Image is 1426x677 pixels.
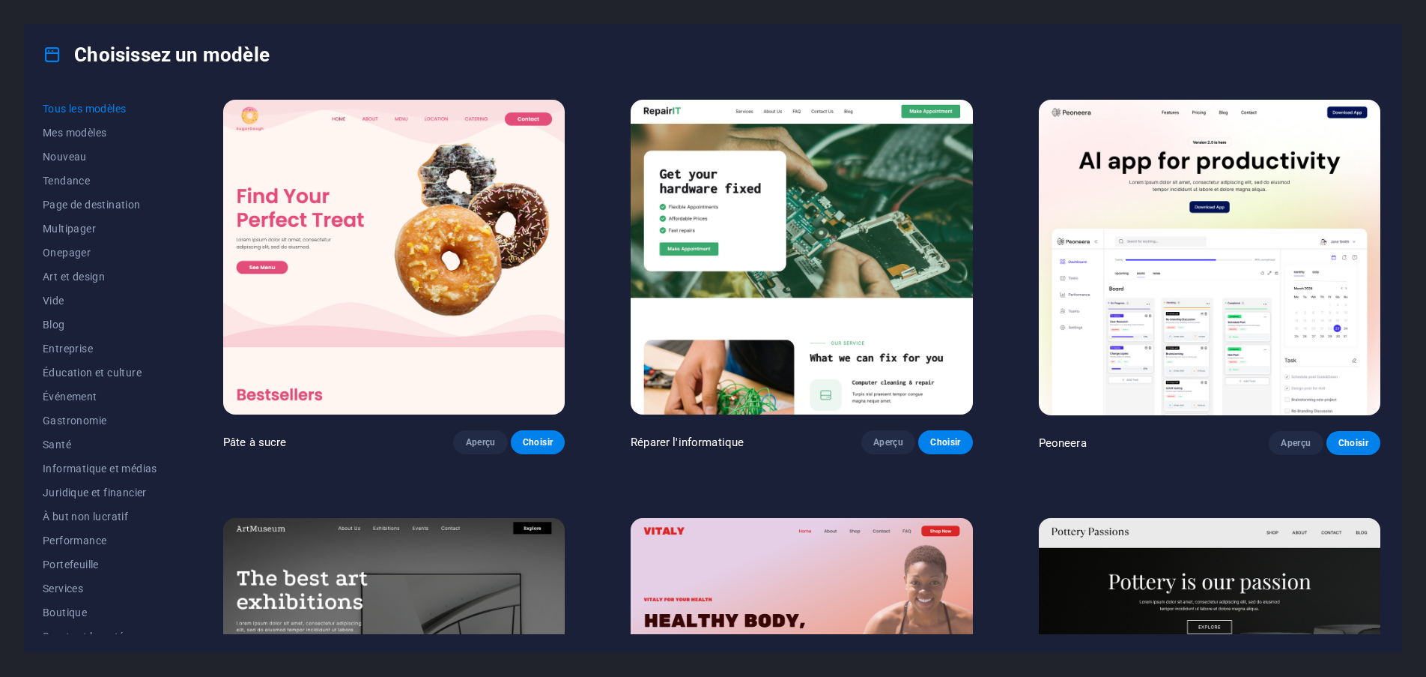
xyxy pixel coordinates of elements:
font: Tous les modèles [43,103,126,115]
button: Tous les modèles [43,97,157,121]
button: À but non lucratif [43,505,157,529]
button: Gastronomie [43,409,157,433]
button: Tendance [43,169,157,193]
button: Nouveau [43,145,157,169]
font: Choisir [523,437,553,448]
font: Nouveau [43,151,87,163]
font: Tendance [43,175,90,187]
font: Choisir [930,437,960,448]
button: Onepager [43,241,157,265]
font: Page de destination [43,199,141,211]
font: Multipager [43,223,96,235]
font: Aperçu [466,437,496,448]
font: Portefeuille [43,559,99,571]
button: Choisir [511,430,565,454]
font: Aperçu [1281,438,1311,448]
img: Peoneera [1039,100,1380,415]
font: Boutique [43,607,87,619]
font: Services [43,583,83,595]
font: Blog [43,319,65,331]
button: Vide [43,289,157,313]
button: Boutique [43,601,157,625]
button: Aperçu [1269,431,1323,455]
button: Art et design [43,265,157,289]
button: Blog [43,313,157,337]
font: Réparer l'informatique [631,436,744,449]
font: Choisir [1338,438,1368,448]
font: Art et design [43,271,105,283]
button: Services [43,577,157,601]
button: Sports et beauté [43,625,157,649]
button: Mes modèles [43,121,157,145]
button: Entreprise [43,337,157,361]
font: Santé [43,439,71,451]
font: Aperçu [873,437,903,448]
button: Page de destination [43,193,157,217]
button: Événement [43,385,157,409]
font: Pâte à sucre [223,436,287,449]
button: Choisir [918,430,972,454]
font: Sports et beauté [43,631,124,643]
font: Gastronomie [43,415,106,427]
font: Peoneera [1039,436,1087,450]
img: Pâte à sucre [223,100,565,415]
button: Performance [43,529,157,553]
font: Entreprise [43,343,93,355]
font: Informatique et médias [43,463,157,475]
img: Réparer l'informatique [631,100,972,415]
button: Juridique et financier [43,481,157,505]
button: Aperçu [453,430,507,454]
button: Multipager [43,217,157,241]
button: Choisir [1326,431,1380,455]
button: Santé [43,433,157,457]
font: Événement [43,391,97,403]
font: Performance [43,535,106,547]
font: Éducation et culture [43,367,142,379]
font: Juridique et financier [43,487,147,499]
font: Onepager [43,247,91,259]
button: Informatique et médias [43,457,157,481]
font: Choisissez un modèle [74,43,270,66]
button: Éducation et culture [43,361,157,385]
font: Vide [43,295,64,307]
button: Portefeuille [43,553,157,577]
font: Mes modèles [43,127,106,139]
button: Aperçu [861,430,915,454]
font: À but non lucratif [43,511,128,523]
